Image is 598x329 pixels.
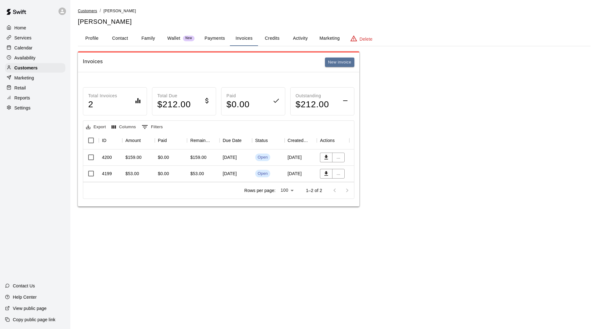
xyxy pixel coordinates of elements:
a: Calendar [5,43,65,53]
button: Sort [141,136,149,145]
button: Sort [241,136,250,145]
div: $0.00 [158,154,169,160]
p: Home [14,25,26,31]
span: New [183,36,195,40]
div: $53.00 [125,170,139,177]
button: Sort [167,136,175,145]
button: Credits [258,31,286,46]
button: Family [134,31,162,46]
div: [DATE] [220,149,252,166]
p: Contact Us [13,283,35,289]
button: Activity [286,31,314,46]
div: $159.00 [125,154,142,160]
span: Customers [78,9,97,13]
a: Availability [5,53,65,63]
div: 100 [278,186,296,195]
span: [PERSON_NAME] [104,9,136,13]
div: Open [258,171,268,177]
div: Amount [125,132,141,149]
p: Paid [226,93,250,99]
div: Settings [5,103,65,113]
button: Payments [200,31,230,46]
div: Created On [288,132,308,149]
li: / [100,8,101,14]
p: Copy public page link [13,316,55,323]
div: Due Date [220,132,252,149]
p: Availability [14,55,36,61]
div: $159.00 [190,154,206,160]
div: Remaining [190,132,211,149]
p: Reports [14,95,30,101]
p: Retail [14,85,26,91]
button: Download PDF [320,153,332,162]
div: Status [255,132,268,149]
div: [DATE] [285,149,317,166]
button: Invoices [230,31,258,46]
h5: [PERSON_NAME] [78,18,590,26]
div: Paid [155,132,187,149]
button: ... [332,169,345,179]
h4: $ 212.00 [296,99,329,110]
p: Customers [14,65,38,71]
button: Profile [78,31,106,46]
p: Settings [14,105,31,111]
div: Amount [122,132,155,149]
div: 4200 [102,154,112,160]
a: Marketing [5,73,65,83]
div: ID [102,132,106,149]
p: Rows per page: [244,187,276,194]
p: Total Due [157,93,191,99]
button: ... [332,153,345,162]
p: Outstanding [296,93,329,99]
p: Help Center [13,294,37,300]
div: $0.00 [158,170,169,177]
h4: 2 [88,99,117,110]
div: Open [258,154,268,160]
button: Sort [106,136,115,145]
nav: breadcrumb [78,8,590,14]
button: Sort [211,136,220,145]
div: basic tabs example [78,31,590,46]
p: Marketing [14,75,34,81]
p: View public page [13,305,47,311]
div: 4199 [102,170,112,177]
p: Total Invoices [88,93,117,99]
div: Paid [158,132,167,149]
p: Calendar [14,45,33,51]
div: ID [99,132,122,149]
button: Show filters [140,122,165,132]
div: Created On [285,132,317,149]
h4: $ 0.00 [226,99,250,110]
button: Marketing [314,31,345,46]
button: Contact [106,31,134,46]
div: Status [252,132,285,149]
div: [DATE] [220,166,252,182]
button: Sort [268,136,276,145]
div: [DATE] [285,166,317,182]
a: Customers [78,8,97,13]
p: Delete [360,36,372,42]
div: Actions [317,132,349,149]
button: Download PDF [320,169,332,179]
p: 1–2 of 2 [306,187,322,194]
button: Export [84,122,108,132]
a: Customers [5,63,65,73]
a: Reports [5,93,65,103]
button: New invoice [325,58,354,67]
a: Retail [5,83,65,93]
a: Home [5,23,65,33]
div: Due Date [223,132,241,149]
button: Sort [335,136,343,145]
button: Sort [308,136,317,145]
button: Select columns [110,122,138,132]
h6: Invoices [83,58,103,67]
a: Services [5,33,65,43]
p: Wallet [167,35,180,42]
